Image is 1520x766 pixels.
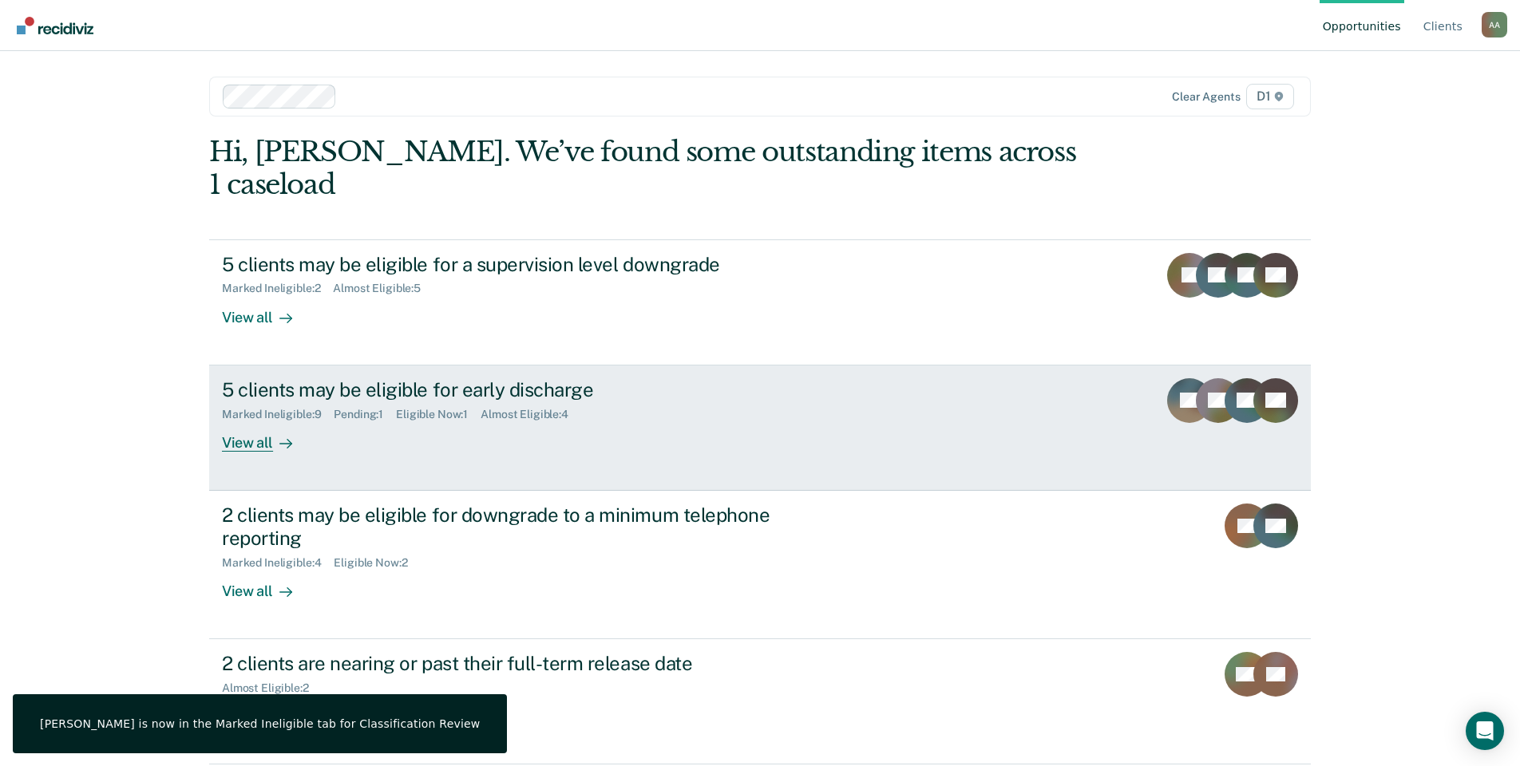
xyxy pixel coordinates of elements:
div: Open Intercom Messenger [1466,712,1504,750]
button: Profile dropdown button [1482,12,1507,38]
div: 2 clients are nearing or past their full-term release date [222,652,782,675]
div: Almost Eligible : 5 [333,282,433,295]
div: Hi, [PERSON_NAME]. We’ve found some outstanding items across 1 caseload [209,136,1091,201]
div: Marked Ineligible : 2 [222,282,333,295]
div: 2 clients may be eligible for downgrade to a minimum telephone reporting [222,503,782,550]
div: A A [1482,12,1507,38]
div: 5 clients may be eligible for early discharge [222,378,782,401]
div: Clear agents [1172,90,1240,104]
div: Pending : 1 [334,408,396,421]
a: 2 clients are nearing or past their full-term release dateAlmost Eligible:2View all [209,639,1311,764]
div: Almost Eligible : 2 [222,681,322,695]
div: Eligible Now : 1 [396,408,481,421]
div: View all [222,295,311,326]
div: 5 clients may be eligible for a supervision level downgrade [222,253,782,276]
div: Almost Eligible : 4 [481,408,581,421]
div: Marked Ineligible : 4 [222,556,334,570]
span: D1 [1246,84,1294,109]
div: View all [222,569,311,600]
div: [PERSON_NAME] is now in the Marked Ineligible tab for Classification Review [40,717,480,731]
a: 5 clients may be eligible for a supervision level downgradeMarked Ineligible:2Almost Eligible:5Vi... [209,239,1311,365]
div: Marked Ineligible : 9 [222,408,334,421]
div: View all [222,421,311,452]
div: Eligible Now : 2 [334,556,420,570]
a: 2 clients may be eligible for downgrade to a minimum telephone reportingMarked Ineligible:4Eligib... [209,491,1311,639]
a: 5 clients may be eligible for early dischargeMarked Ineligible:9Pending:1Eligible Now:1Almost Eli... [209,365,1311,491]
img: Recidiviz [17,17,93,34]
